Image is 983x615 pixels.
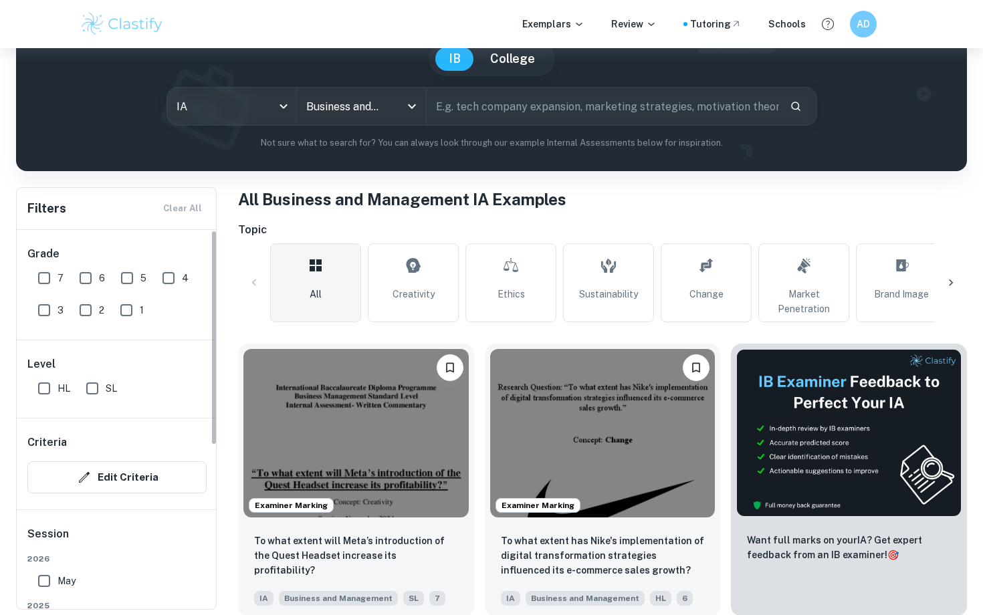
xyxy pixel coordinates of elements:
[429,591,445,606] span: 7
[887,549,899,560] span: 🎯
[167,88,296,125] div: IA
[526,591,645,606] span: Business and Management
[80,11,165,37] img: Clastify logo
[579,287,638,301] span: Sustainability
[501,533,705,578] p: To what extent has Nike's implementation of digital transformation strategies influenced its e-co...
[310,287,322,301] span: All
[254,533,458,578] p: To what extent will Meta’s introduction of the Quest Headset increase its profitability?
[58,303,64,318] span: 3
[254,591,274,606] span: IA
[249,499,333,511] span: Examiner Marking
[58,574,76,588] span: May
[27,199,66,218] h6: Filters
[650,591,671,606] span: HL
[403,591,424,606] span: SL
[243,349,469,517] img: Business and Management IA example thumbnail: To what extent will Meta’s introduction
[403,97,421,116] button: Open
[437,354,463,381] button: Bookmark
[611,17,657,31] p: Review
[238,187,967,211] h1: All Business and Management IA Examples
[279,591,398,606] span: Business and Management
[764,287,843,316] span: Market Penetration
[683,354,709,381] button: Bookmark
[501,591,520,606] span: IA
[27,600,207,612] span: 2025
[496,499,580,511] span: Examiner Marking
[393,287,435,301] span: Creativity
[182,271,189,285] span: 4
[238,222,967,238] h6: Topic
[427,88,779,125] input: E.g. tech company expansion, marketing strategies, motivation theories...
[690,17,742,31] a: Tutoring
[856,17,871,31] h6: AD
[58,381,70,396] span: HL
[736,349,962,517] img: Thumbnail
[27,526,207,553] h6: Session
[874,287,929,301] span: Brand Image
[768,17,806,31] a: Schools
[106,381,117,396] span: SL
[99,303,104,318] span: 2
[850,11,877,37] button: AD
[747,533,951,562] p: Want full marks on your IA ? Get expert feedback from an IB examiner!
[784,95,807,118] button: Search
[140,271,146,285] span: 5
[816,13,839,35] button: Help and Feedback
[490,349,716,517] img: Business and Management IA example thumbnail: To what extent has Nike's implementation
[677,591,693,606] span: 6
[27,461,207,493] button: Edit Criteria
[522,17,584,31] p: Exemplars
[27,356,207,372] h6: Level
[140,303,144,318] span: 1
[498,287,525,301] span: Ethics
[99,271,105,285] span: 6
[27,435,67,451] h6: Criteria
[27,246,207,262] h6: Grade
[27,553,207,565] span: 2026
[435,47,474,71] button: IB
[27,136,956,150] p: Not sure what to search for? You can always look through our example Internal Assessments below f...
[477,47,548,71] button: College
[58,271,64,285] span: 7
[689,287,724,301] span: Change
